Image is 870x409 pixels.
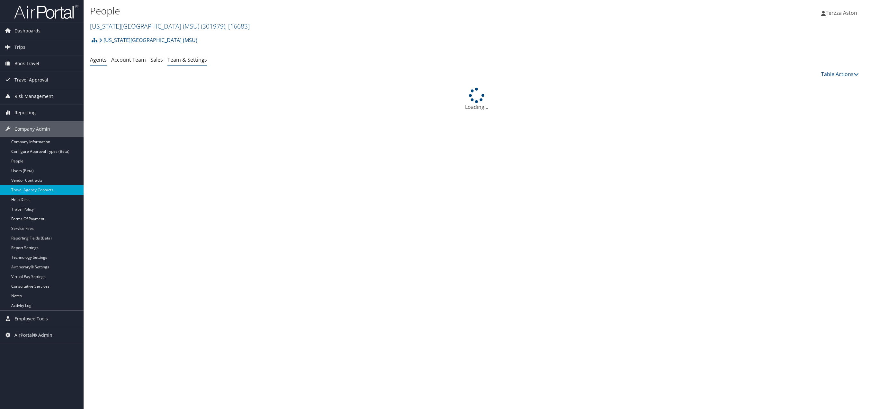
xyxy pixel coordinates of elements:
[90,88,864,111] div: Loading...
[826,9,857,16] span: Terzza Aston
[99,34,197,47] a: [US_STATE][GEOGRAPHIC_DATA] (MSU)
[14,105,36,121] span: Reporting
[821,71,859,78] a: Table Actions
[90,4,606,18] h1: People
[167,56,207,63] a: Team & Settings
[201,22,225,30] span: ( 301979 )
[14,56,39,72] span: Book Travel
[14,23,40,39] span: Dashboards
[111,56,146,63] a: Account Team
[225,22,250,30] span: , [ 16683 ]
[90,56,107,63] a: Agents
[821,3,864,22] a: Terzza Aston
[90,22,250,30] a: [US_STATE][GEOGRAPHIC_DATA] (MSU)
[150,56,163,63] a: Sales
[14,311,48,327] span: Employee Tools
[14,72,48,88] span: Travel Approval
[14,88,53,104] span: Risk Management
[14,327,52,343] span: AirPortal® Admin
[14,39,25,55] span: Trips
[14,4,78,19] img: airportal-logo.png
[14,121,50,137] span: Company Admin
